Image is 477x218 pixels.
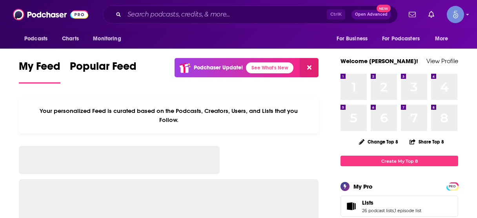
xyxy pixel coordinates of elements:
button: Show profile menu [447,6,464,23]
button: open menu [430,31,458,46]
span: More [435,33,448,44]
span: Popular Feed [70,60,137,78]
span: Open Advanced [355,13,388,16]
button: Share Top 8 [409,134,444,149]
button: open menu [87,31,131,46]
a: Lists [362,199,421,206]
button: open menu [19,31,58,46]
a: My Feed [19,60,60,84]
span: For Podcasters [382,33,420,44]
button: open menu [377,31,431,46]
span: , [394,208,395,213]
button: Change Top 8 [354,137,403,147]
span: Logged in as Spiral5-G1 [447,6,464,23]
img: Podchaser - Follow, Share and Rate Podcasts [13,7,88,22]
span: Charts [62,33,79,44]
span: Monitoring [93,33,121,44]
button: open menu [331,31,377,46]
a: Lists [343,201,359,212]
input: Search podcasts, credits, & more... [124,8,327,21]
div: Search podcasts, credits, & more... [103,5,398,24]
button: Open AdvancedNew [351,10,391,19]
a: View Profile [426,57,458,65]
p: Podchaser Update! [194,64,243,71]
div: My Pro [353,183,373,190]
span: Ctrl K [327,9,345,20]
a: 1 episode list [395,208,421,213]
div: Your personalized Feed is curated based on the Podcasts, Creators, Users, and Lists that you Follow. [19,98,319,133]
a: Popular Feed [70,60,137,84]
a: Charts [57,31,84,46]
a: PRO [448,183,457,189]
a: Welcome [PERSON_NAME]! [340,57,418,65]
a: Show notifications dropdown [425,8,437,21]
a: See What's New [246,62,293,73]
a: Show notifications dropdown [406,8,419,21]
span: PRO [448,183,457,189]
span: Podcasts [24,33,47,44]
span: My Feed [19,60,60,78]
span: Lists [340,196,458,217]
img: User Profile [447,6,464,23]
span: New [377,5,391,12]
a: Create My Top 8 [340,156,458,166]
span: For Business [337,33,368,44]
a: 26 podcast lists [362,208,394,213]
span: Lists [362,199,373,206]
